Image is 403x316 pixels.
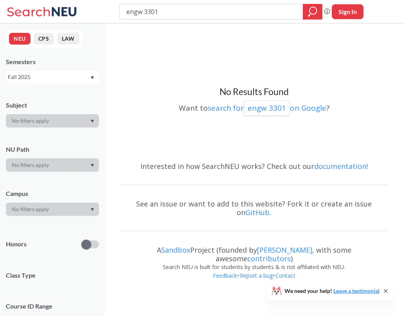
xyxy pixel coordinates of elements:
[121,86,387,98] h3: No Results Found
[121,192,387,224] div: See an issue or want to add to this website? Fork it or create an issue on .
[90,208,94,211] svg: Dropdown arrow
[161,245,190,255] a: Sandbox
[257,245,312,255] a: [PERSON_NAME]
[57,33,79,45] button: LAW
[284,288,380,294] span: We need your help!
[8,73,90,81] div: Fall 2025
[303,4,322,20] div: magnifying glass
[6,101,99,110] div: Subject
[6,302,99,311] p: Course ID Range
[6,271,99,280] span: Class Type
[90,120,94,123] svg: Dropdown arrow
[9,33,31,45] button: NEU
[248,103,286,113] p: engw 3301
[6,203,99,216] div: Dropdown arrow
[208,103,326,113] a: search forengw 3301on Google
[6,158,99,172] div: Dropdown arrow
[308,6,317,17] svg: magnifying glass
[239,272,273,279] a: Report a bug
[6,240,27,249] p: Honors
[121,98,387,116] div: Want to ?
[6,114,99,127] div: Dropdown arrow
[90,164,94,167] svg: Dropdown arrow
[121,239,387,263] div: A Project (founded by , with some awesome )
[333,287,380,294] a: Leave a testimonial
[90,76,94,79] svg: Dropdown arrow
[247,254,291,263] a: contributors
[121,155,387,178] div: Interested in how SearchNEU works? Check out our
[6,145,99,154] div: NU Path
[6,189,99,198] div: Campus
[245,208,270,217] a: GitHub
[212,272,237,279] a: Feedback
[121,263,387,271] div: Search NEU is built for students by students & is not affiliated with NEU.
[6,57,99,66] div: Semesters
[332,4,363,19] button: Sign In
[34,33,54,45] button: CPS
[314,162,368,171] a: documentation!
[126,5,297,18] input: Class, professor, course number, "phrase"
[121,271,387,292] div: • •
[275,272,296,279] a: Contact
[6,71,99,83] div: Fall 2025Dropdown arrow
